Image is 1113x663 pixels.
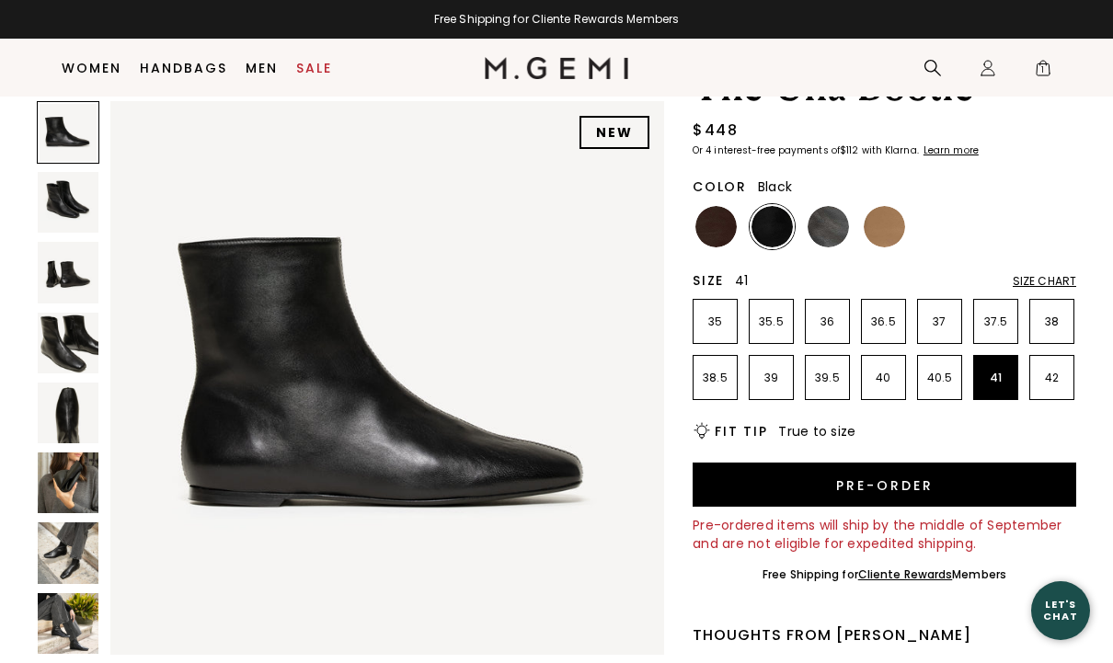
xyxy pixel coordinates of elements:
[918,314,961,329] p: 37
[1013,274,1076,289] div: Size Chart
[735,271,749,290] span: 41
[38,522,98,583] img: The Una Bootie
[38,242,98,303] img: The Una Bootie
[1030,314,1073,329] p: 38
[862,143,922,157] klarna-placement-style-body: with Klarna
[296,61,332,75] a: Sale
[752,206,793,247] img: Black
[864,206,905,247] img: Light Tan
[693,516,1076,553] div: Pre-ordered items will ship by the middle of September and are not eligible for expedited shipping.
[693,463,1076,507] button: Pre-order
[38,313,98,373] img: The Una Bootie
[858,566,953,582] a: Cliente Rewards
[1034,63,1052,81] span: 1
[693,179,747,194] h2: Color
[862,371,905,385] p: 40
[715,424,767,439] h2: Fit Tip
[246,61,278,75] a: Men
[1031,599,1090,622] div: Let's Chat
[485,57,629,79] img: M.Gemi
[840,143,858,157] klarna-placement-style-amount: $112
[806,314,849,329] p: 36
[862,314,905,329] p: 36.5
[924,143,979,157] klarna-placement-style-cta: Learn more
[1030,371,1073,385] p: 42
[140,61,227,75] a: Handbags
[693,273,724,288] h2: Size
[974,371,1017,385] p: 41
[694,314,737,329] p: 35
[806,371,849,385] p: 39.5
[778,422,855,440] span: True to size
[38,593,98,654] img: The Una Bootie
[62,61,121,75] a: Women
[38,452,98,513] img: The Una Bootie
[922,145,979,156] a: Learn more
[579,116,649,149] div: NEW
[693,120,738,142] div: $448
[695,206,737,247] img: Chocolate
[750,314,793,329] p: 35.5
[974,314,1017,329] p: 37.5
[38,383,98,443] img: The Una Bootie
[110,101,664,655] img: The Una Bootie
[693,624,1076,646] div: Thoughts from [PERSON_NAME]
[808,206,849,247] img: Gunmetal
[918,371,961,385] p: 40.5
[694,371,737,385] p: 38.5
[758,177,792,196] span: Black
[38,172,98,233] img: The Una Bootie
[693,143,840,157] klarna-placement-style-body: Or 4 interest-free payments of
[763,567,1006,582] div: Free Shipping for Members
[750,371,793,385] p: 39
